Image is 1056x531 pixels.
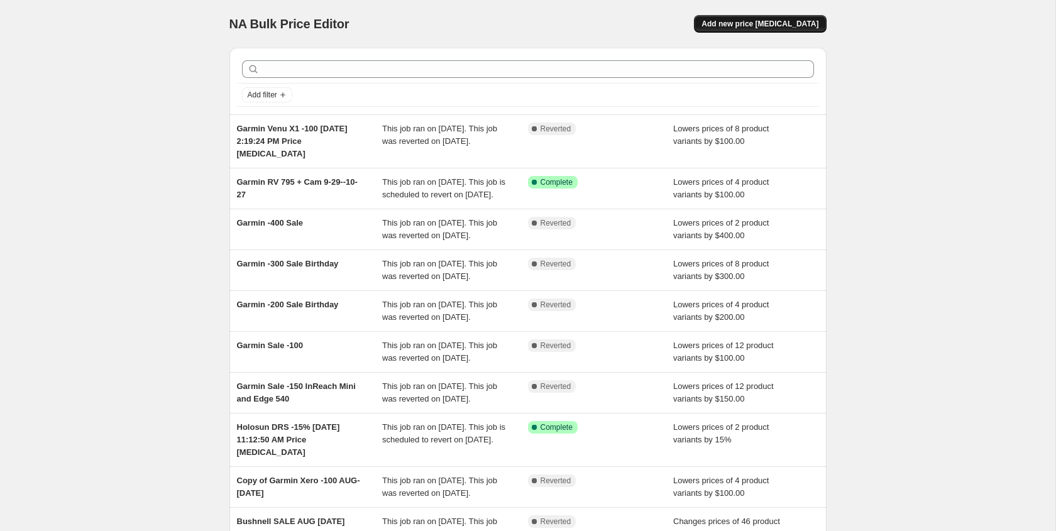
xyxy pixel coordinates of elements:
[242,87,292,102] button: Add filter
[382,300,497,322] span: This job ran on [DATE]. This job was reverted on [DATE].
[237,177,358,199] span: Garmin RV 795 + Cam 9-29--10-27
[673,177,769,199] span: Lowers prices of 4 product variants by $100.00
[237,218,304,227] span: Garmin -400 Sale
[382,177,505,199] span: This job ran on [DATE]. This job is scheduled to revert on [DATE].
[237,300,339,309] span: Garmin -200 Sale Birthday
[237,124,348,158] span: Garmin Venu X1 -100 [DATE] 2:19:24 PM Price [MEDICAL_DATA]
[673,259,769,281] span: Lowers prices of 8 product variants by $300.00
[701,19,818,29] span: Add new price [MEDICAL_DATA]
[382,476,497,498] span: This job ran on [DATE]. This job was reverted on [DATE].
[382,381,497,403] span: This job ran on [DATE]. This job was reverted on [DATE].
[237,259,339,268] span: Garmin -300 Sale Birthday
[541,218,571,228] span: Reverted
[237,422,340,457] span: Holosun DRS -15% [DATE] 11:12:50 AM Price [MEDICAL_DATA]
[541,422,573,432] span: Complete
[541,300,571,310] span: Reverted
[541,517,571,527] span: Reverted
[673,422,769,444] span: Lowers prices of 2 product variants by 15%
[541,259,571,269] span: Reverted
[541,476,571,486] span: Reverted
[382,422,505,444] span: This job ran on [DATE]. This job is scheduled to revert on [DATE].
[382,341,497,363] span: This job ran on [DATE]. This job was reverted on [DATE].
[673,300,769,322] span: Lowers prices of 4 product variants by $200.00
[229,17,349,31] span: NA Bulk Price Editor
[248,90,277,100] span: Add filter
[673,218,769,240] span: Lowers prices of 2 product variants by $400.00
[673,476,769,498] span: Lowers prices of 4 product variants by $100.00
[673,124,769,146] span: Lowers prices of 8 product variants by $100.00
[237,476,360,498] span: Copy of Garmin Xero -100 AUG-[DATE]
[541,124,571,134] span: Reverted
[541,341,571,351] span: Reverted
[237,341,304,350] span: Garmin Sale -100
[382,218,497,240] span: This job ran on [DATE]. This job was reverted on [DATE].
[541,381,571,391] span: Reverted
[382,259,497,281] span: This job ran on [DATE]. This job was reverted on [DATE].
[382,124,497,146] span: This job ran on [DATE]. This job was reverted on [DATE].
[673,381,774,403] span: Lowers prices of 12 product variants by $150.00
[673,341,774,363] span: Lowers prices of 12 product variants by $100.00
[694,15,826,33] button: Add new price [MEDICAL_DATA]
[541,177,573,187] span: Complete
[237,381,356,403] span: Garmin Sale -150 InReach Mini and Edge 540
